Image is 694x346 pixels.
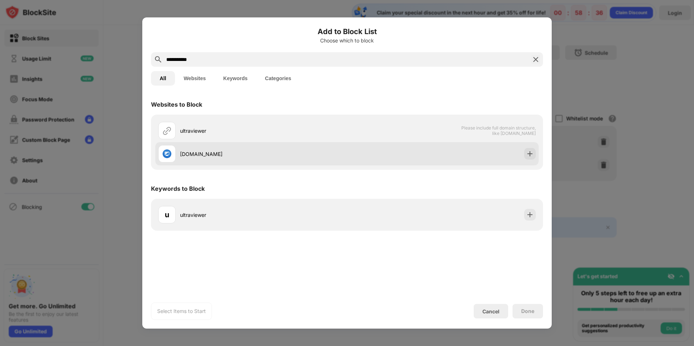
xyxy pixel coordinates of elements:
div: u [165,209,169,220]
button: Websites [175,71,215,86]
div: Websites to Block [151,101,202,108]
div: ultraviewer [180,211,347,219]
span: Please include full domain structure, like [DOMAIN_NAME] [461,125,536,136]
div: Cancel [482,308,499,314]
button: All [151,71,175,86]
div: Keywords to Block [151,185,205,192]
img: search-close [531,55,540,64]
div: ultraviewer [180,127,347,135]
img: favicons [163,149,171,158]
button: Keywords [215,71,256,86]
img: url.svg [163,126,171,135]
div: Choose which to block [151,38,543,44]
h6: Add to Block List [151,26,543,37]
div: Done [521,308,534,314]
img: search.svg [154,55,163,64]
button: Categories [256,71,300,86]
div: [DOMAIN_NAME] [180,150,347,158]
div: Select Items to Start [157,308,206,315]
